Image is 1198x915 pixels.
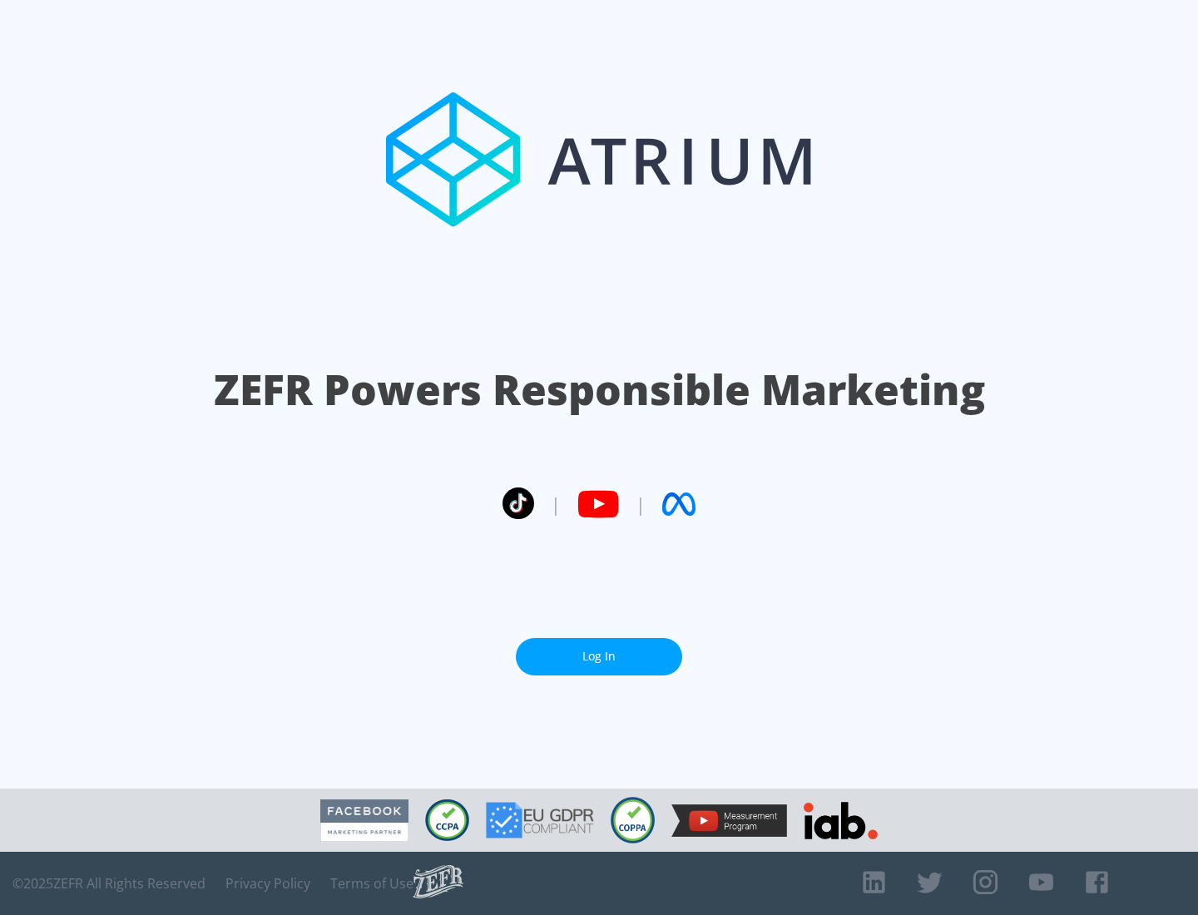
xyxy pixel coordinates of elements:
span: © 2025 ZEFR All Rights Reserved [12,875,205,892]
img: CCPA Compliant [425,799,469,841]
span: | [551,492,561,517]
a: Log In [516,638,682,675]
img: GDPR Compliant [486,802,594,838]
img: IAB [804,802,878,839]
a: Privacy Policy [225,875,310,892]
img: Facebook Marketing Partner [320,799,408,842]
h1: ZEFR Powers Responsible Marketing [214,361,985,418]
img: YouTube Measurement Program [671,804,787,837]
a: Terms of Use [330,875,413,892]
span: | [636,492,646,517]
img: COPPA Compliant [611,797,655,843]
